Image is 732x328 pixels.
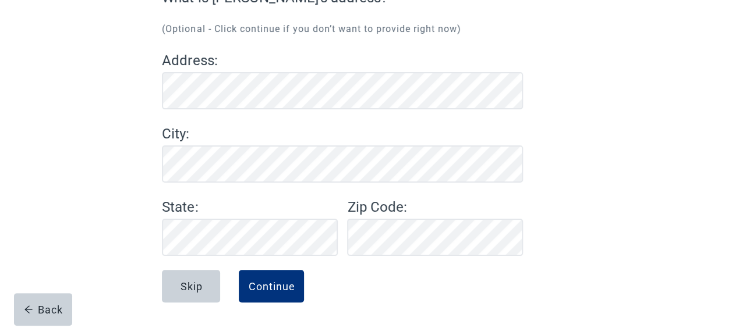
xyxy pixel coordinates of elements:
[162,123,523,144] label: City :
[24,304,63,315] div: Back
[24,305,33,314] span: arrow-left
[180,280,202,292] div: Skip
[162,197,338,218] label: State :
[347,197,523,218] label: Zip Code :
[239,270,304,302] button: Continue
[162,22,523,36] p: (Optional - Click continue if you don’t want to provide right now)
[162,50,523,71] label: Address :
[14,293,72,326] button: arrow-leftBack
[248,280,295,292] div: Continue
[162,270,220,302] button: Skip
